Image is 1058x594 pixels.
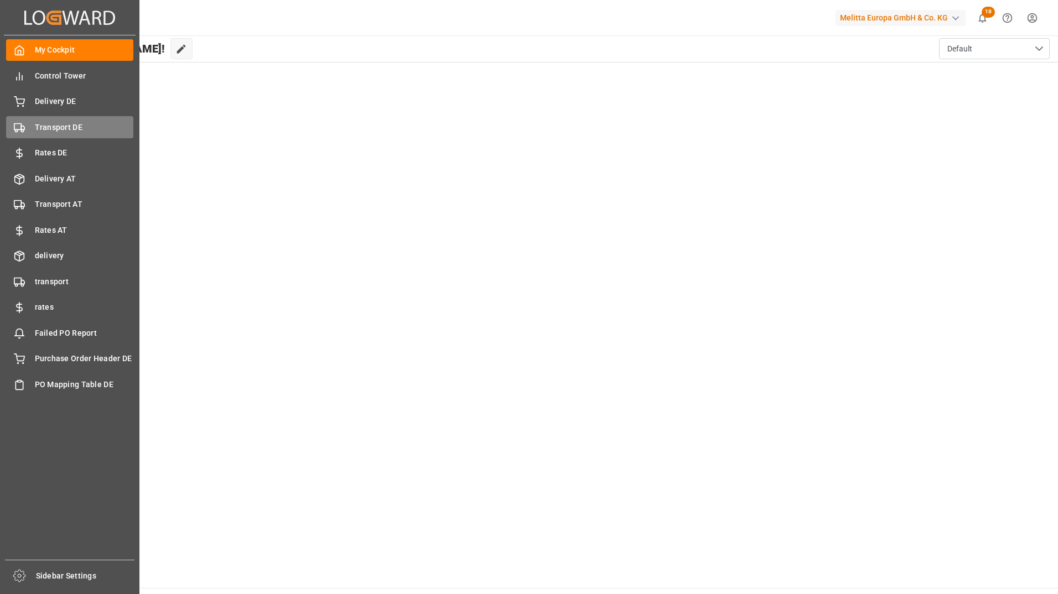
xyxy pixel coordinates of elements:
[6,296,133,318] a: rates
[6,219,133,241] a: Rates AT
[35,70,134,82] span: Control Tower
[982,7,995,18] span: 18
[6,142,133,164] a: Rates DE
[35,199,134,210] span: Transport AT
[6,168,133,189] a: Delivery AT
[6,194,133,215] a: Transport AT
[35,44,134,56] span: My Cockpit
[35,250,134,262] span: delivery
[6,65,133,86] a: Control Tower
[6,322,133,343] a: Failed PO Report
[35,301,134,313] span: rates
[6,270,133,292] a: transport
[970,6,995,30] button: show 18 new notifications
[35,96,134,107] span: Delivery DE
[939,38,1050,59] button: open menu
[35,122,134,133] span: Transport DE
[836,7,970,28] button: Melitta Europa GmbH & Co. KG
[6,116,133,138] a: Transport DE
[836,10,966,26] div: Melitta Europa GmbH & Co. KG
[35,379,134,390] span: PO Mapping Table DE
[6,348,133,369] a: Purchase Order Header DE
[35,353,134,364] span: Purchase Order Header DE
[6,91,133,112] a: Delivery DE
[995,6,1020,30] button: Help Center
[35,173,134,185] span: Delivery AT
[6,39,133,61] a: My Cockpit
[46,38,165,59] span: Hello [PERSON_NAME]!
[6,245,133,267] a: delivery
[947,43,972,55] span: Default
[35,276,134,288] span: transport
[35,225,134,236] span: Rates AT
[35,147,134,159] span: Rates DE
[36,570,135,582] span: Sidebar Settings
[35,327,134,339] span: Failed PO Report
[6,373,133,395] a: PO Mapping Table DE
